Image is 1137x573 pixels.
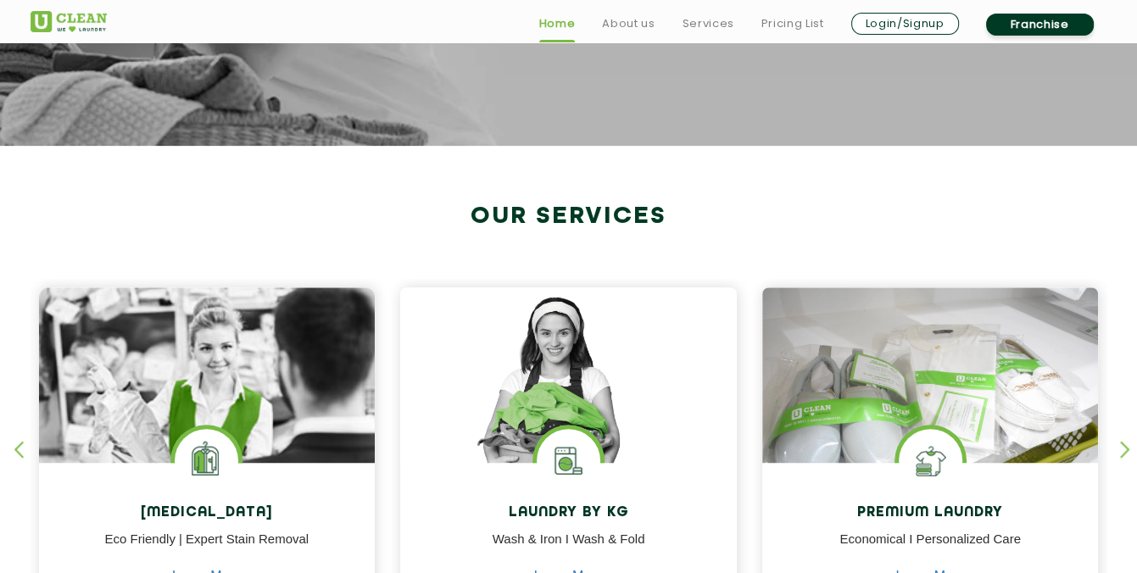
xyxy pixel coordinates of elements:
img: Shoes Cleaning [899,429,962,492]
img: a girl with laundry basket [400,287,737,511]
img: laundry washing machine [537,429,600,492]
p: Wash & Iron I Wash & Fold [413,530,724,568]
img: Drycleaners near me [39,287,376,558]
a: Services [682,14,733,34]
img: Laundry Services near me [175,429,238,492]
a: Pricing List [761,14,824,34]
a: Franchise [986,14,1094,36]
a: About us [602,14,655,34]
img: laundry done shoes and clothes [762,287,1099,511]
img: UClean Laundry and Dry Cleaning [31,11,107,32]
h2: Our Services [31,203,1107,231]
h4: [MEDICAL_DATA] [52,505,363,521]
h4: Laundry by Kg [413,505,724,521]
a: Home [539,14,576,34]
h4: Premium Laundry [775,505,1086,521]
p: Eco Friendly | Expert Stain Removal [52,530,363,568]
a: Login/Signup [851,13,959,35]
p: Economical I Personalized Care [775,530,1086,568]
